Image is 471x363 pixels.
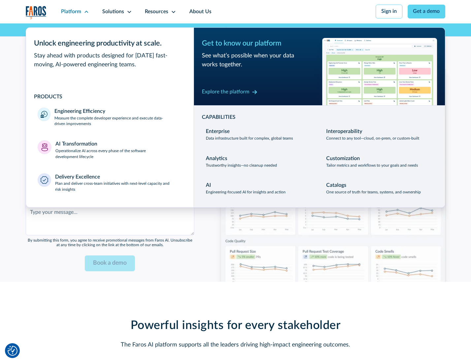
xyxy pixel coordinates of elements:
div: By submitting this form, you agree to receive promotional messages from Faros Al. Unsubscribe at ... [26,238,194,247]
p: Plan and deliver cross-team initiatives with next-level capacity and risk insights [55,181,182,193]
img: Revisit consent button [8,346,17,356]
a: AnalyticsTrustworthy insights—no cleanup needed [202,151,317,173]
div: Delivery Excellence [55,173,100,181]
div: Customization [326,155,360,163]
a: EnterpriseData infrastructure built for complex, global teams [202,124,317,146]
a: Delivery ExcellencePlan and deliver cross-team initiatives with next-level capacity and risk insi... [34,169,186,197]
a: CustomizationTailor metrics and workflows to your goals and needs [322,151,437,173]
div: Stay ahead with products designed for [DATE] fast-moving, AI-powered engineering teams. [34,51,186,69]
div: Engineering Efficiency [54,108,105,115]
button: Cookie Settings [8,346,17,356]
a: Engineering EfficiencyMeasure the complete developer experience and execute data-driven improvements [34,104,186,131]
a: Sign in [376,5,402,18]
div: Analytics [206,155,227,163]
a: AI TransformationOperationalize AI across every phase of the software development lifecycle [34,136,186,164]
a: AIEngineering-focused AI for insights and action [202,178,317,200]
p: Engineering-focused AI for insights and action [206,189,286,195]
div: See what’s possible when your data works together. [202,51,317,69]
img: Logo of the analytics and reporting company Faros. [26,6,47,19]
a: InteroperabilityConnect to any tool—cloud, on-prem, or custom-built [322,124,437,146]
nav: Platform [26,23,446,208]
p: One source of truth for teams, systems, and ownership [326,189,421,195]
img: AI tool comparison dashboard [221,67,446,300]
div: AI Transformation [55,140,97,148]
p: The Faros AI platform supports all the leaders driving high-impact engineering outcomes. [78,341,393,349]
p: Connect to any tool—cloud, on-prem, or custom-built [326,136,419,142]
div: AI [206,181,211,189]
div: Interoperability [326,128,362,136]
div: Catalogs [326,181,346,189]
a: CatalogsOne source of truth for teams, systems, and ownership [322,178,437,200]
div: Explore the platform [202,88,249,96]
div: PRODUCTS [34,93,186,101]
p: Trustworthy insights—no cleanup needed [206,163,277,169]
div: Unlock engineering productivity at scale. [34,38,186,49]
a: home [26,6,47,19]
img: Workflow productivity trends heatmap chart [322,38,437,105]
h2: Powerful insights for every stakeholder [78,318,393,333]
div: Platform [61,8,81,16]
p: Data infrastructure built for complex, global teams [206,136,293,142]
div: Get to know our platform [202,38,317,49]
div: CAPABILITIES [202,114,437,121]
a: Explore the platform [202,87,257,97]
a: Get a demo [408,5,446,18]
p: Measure the complete developer experience and execute data-driven improvements [54,115,182,127]
input: Book a demo [85,255,135,272]
div: Resources [145,8,168,16]
div: Enterprise [206,128,230,136]
p: Tailor metrics and workflows to your goals and needs [326,163,418,169]
p: Operationalize AI across every phase of the software development lifecycle [55,148,182,160]
div: Solutions [102,8,124,16]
